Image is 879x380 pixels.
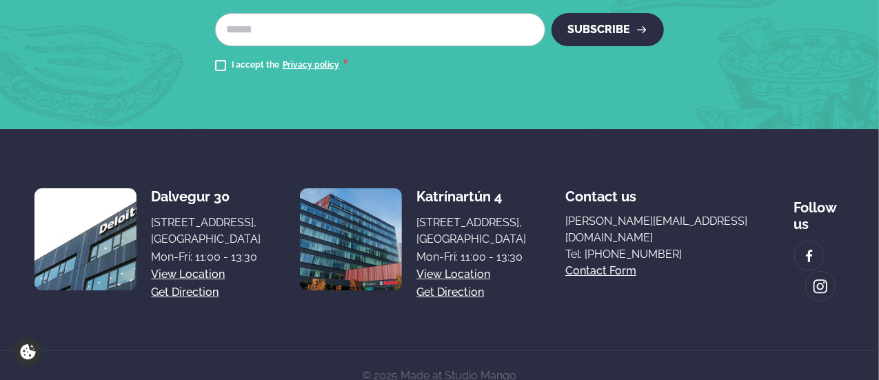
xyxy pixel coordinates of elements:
[416,284,484,301] a: Get direction
[565,213,755,246] a: [PERSON_NAME][EMAIL_ADDRESS][DOMAIN_NAME]
[813,279,828,294] img: image alt
[416,266,490,283] a: View location
[806,272,835,301] a: image alt
[151,284,219,301] a: Get direction
[151,266,225,283] a: View location
[34,188,137,290] img: image alt
[416,249,526,266] div: Mon-Fri: 11:00 - 13:30
[565,263,636,279] a: Contact form
[416,188,526,205] div: Katrínartún 4
[151,188,261,205] div: Dalvegur 30
[416,214,526,248] div: [STREET_ADDRESS], [GEOGRAPHIC_DATA]
[14,338,42,366] a: Cookie settings
[802,248,817,264] img: image alt
[565,246,755,263] a: Tel: [PHONE_NUMBER]
[565,177,636,205] span: Contact us
[232,57,348,74] div: I accept the
[151,249,261,266] div: Mon-Fri: 11:00 - 13:30
[300,188,402,290] img: image alt
[552,13,664,46] button: Subscribe
[795,241,824,270] a: image alt
[794,188,845,232] div: Follow us
[283,60,339,71] a: Privacy policy
[151,214,261,248] div: [STREET_ADDRESS], [GEOGRAPHIC_DATA]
